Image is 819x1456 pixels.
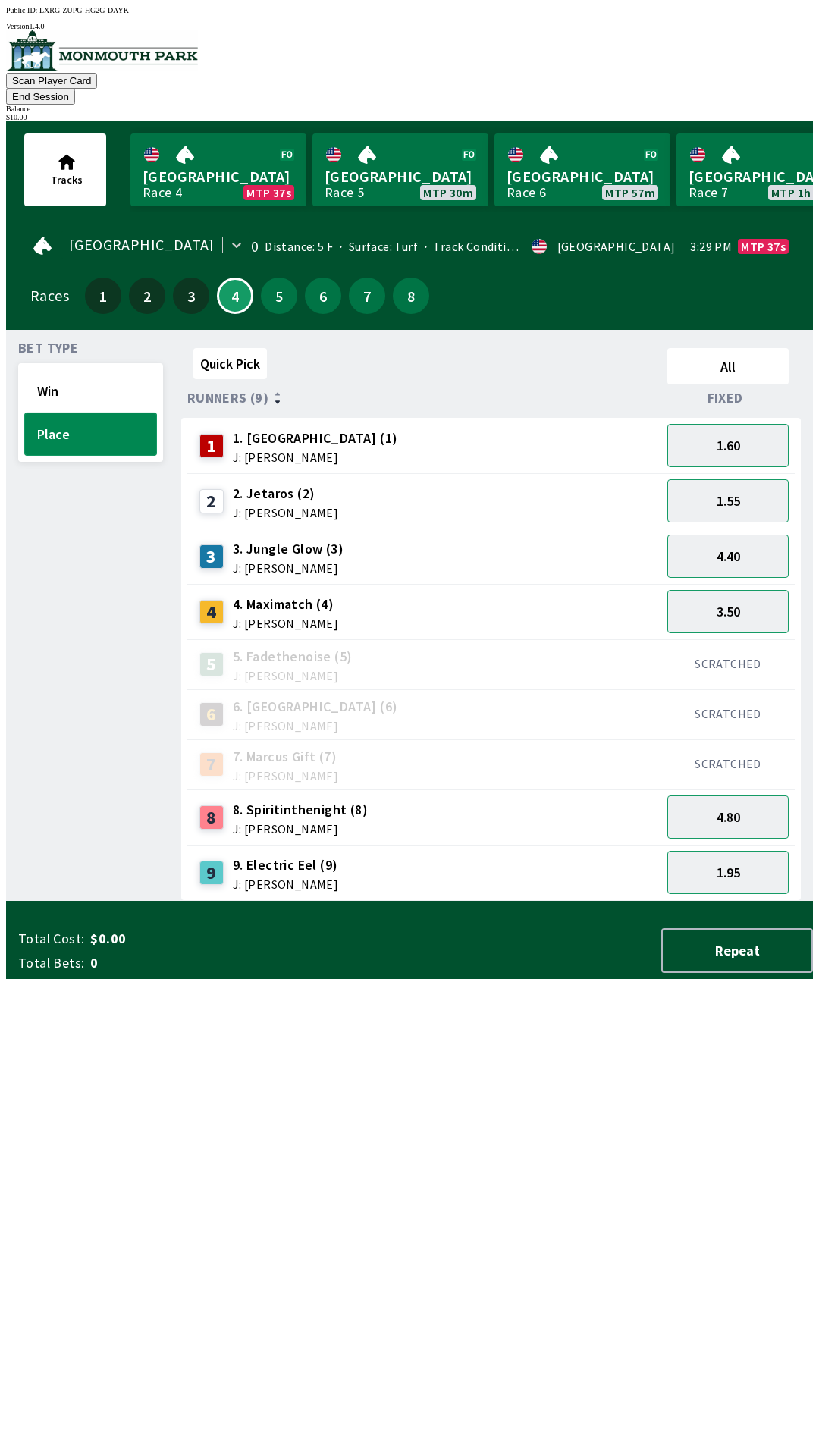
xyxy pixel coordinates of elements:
[199,861,224,885] div: 9
[6,6,813,14] div: Public ID:
[199,652,224,676] div: 5
[199,434,224,458] div: 1
[325,167,476,187] span: [GEOGRAPHIC_DATA]
[667,424,789,467] button: 1.60
[667,479,789,522] button: 1.55
[187,392,268,404] span: Runners (9)
[233,855,338,875] span: 9. Electric Eel (9)
[717,437,740,454] span: 1.60
[233,770,338,782] span: J: [PERSON_NAME]
[605,187,655,199] span: MTP 57m
[200,355,260,372] span: Quick Pick
[143,167,294,187] span: [GEOGRAPHIC_DATA]
[557,240,676,253] div: [GEOGRAPHIC_DATA]
[507,187,546,199] div: Race 6
[89,290,118,301] span: 1
[333,239,418,254] span: Surface: Turf
[667,348,789,384] button: All
[233,562,344,574] span: J: [PERSON_NAME]
[173,278,209,314] button: 3
[667,535,789,578] button: 4.40
[675,942,799,959] span: Repeat
[199,752,224,777] div: 7
[717,548,740,565] span: 4.40
[6,30,198,71] img: venue logo
[233,617,338,629] span: J: [PERSON_NAME]
[689,187,728,199] div: Race 7
[667,795,789,839] button: 4.80
[24,133,106,206] button: Tracks
[690,240,732,253] span: 3:29 PM
[353,290,381,301] span: 7
[51,173,83,187] span: Tracks
[708,392,743,404] span: Fixed
[233,595,338,614] span: 4. Maximatch (4)
[6,89,75,105] button: End Session
[246,187,291,199] span: MTP 37s
[717,808,740,826] span: 4.80
[233,539,344,559] span: 3. Jungle Glow (3)
[130,133,306,206] a: [GEOGRAPHIC_DATA]Race 4MTP 37s
[251,240,259,253] div: 0
[233,720,398,732] span: J: [PERSON_NAME]
[667,756,789,771] div: SCRATCHED
[85,278,121,314] button: 1
[233,670,353,682] span: J: [PERSON_NAME]
[6,113,813,121] div: $ 10.00
[233,697,398,717] span: 6. [GEOGRAPHIC_DATA] (6)
[199,544,224,569] div: 3
[233,507,338,519] span: J: [PERSON_NAME]
[325,187,364,199] div: Race 5
[674,358,782,375] span: All
[199,702,224,726] div: 6
[309,290,337,301] span: 6
[305,278,341,314] button: 6
[233,647,353,667] span: 5. Fadethenoise (5)
[199,805,224,830] div: 8
[661,391,795,406] div: Fixed
[143,187,182,199] div: Race 4
[233,878,338,890] span: J: [PERSON_NAME]
[233,451,398,463] span: J: [PERSON_NAME]
[661,928,813,973] button: Repeat
[261,278,297,314] button: 5
[6,73,97,89] button: Scan Player Card
[667,851,789,894] button: 1.95
[222,292,248,300] span: 4
[90,954,329,972] span: 0
[18,954,84,972] span: Total Bets:
[24,369,157,413] button: Win
[129,278,165,314] button: 2
[667,706,789,721] div: SCRATCHED
[393,278,429,314] button: 8
[233,823,368,835] span: J: [PERSON_NAME]
[667,656,789,671] div: SCRATCHED
[233,747,338,767] span: 7. Marcus Gift (7)
[507,167,658,187] span: [GEOGRAPHIC_DATA]
[717,603,740,620] span: 3.50
[199,489,224,513] div: 2
[187,391,661,406] div: Runners (9)
[39,6,129,14] span: LXRG-ZUPG-HG2G-DAYK
[494,133,670,206] a: [GEOGRAPHIC_DATA]Race 6MTP 57m
[667,590,789,633] button: 3.50
[18,930,84,948] span: Total Cost:
[717,864,740,881] span: 1.95
[193,348,267,379] button: Quick Pick
[265,290,293,301] span: 5
[233,484,338,504] span: 2. Jetaros (2)
[717,492,740,510] span: 1.55
[177,290,206,301] span: 3
[233,428,398,448] span: 1. [GEOGRAPHIC_DATA] (1)
[397,290,425,301] span: 8
[418,239,549,254] span: Track Condition: Fast
[741,240,786,253] span: MTP 37s
[18,342,78,354] span: Bet Type
[217,278,253,314] button: 4
[69,239,215,251] span: [GEOGRAPHIC_DATA]
[24,413,157,456] button: Place
[6,105,813,113] div: Balance
[133,290,162,301] span: 2
[349,278,385,314] button: 7
[90,930,329,948] span: $0.00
